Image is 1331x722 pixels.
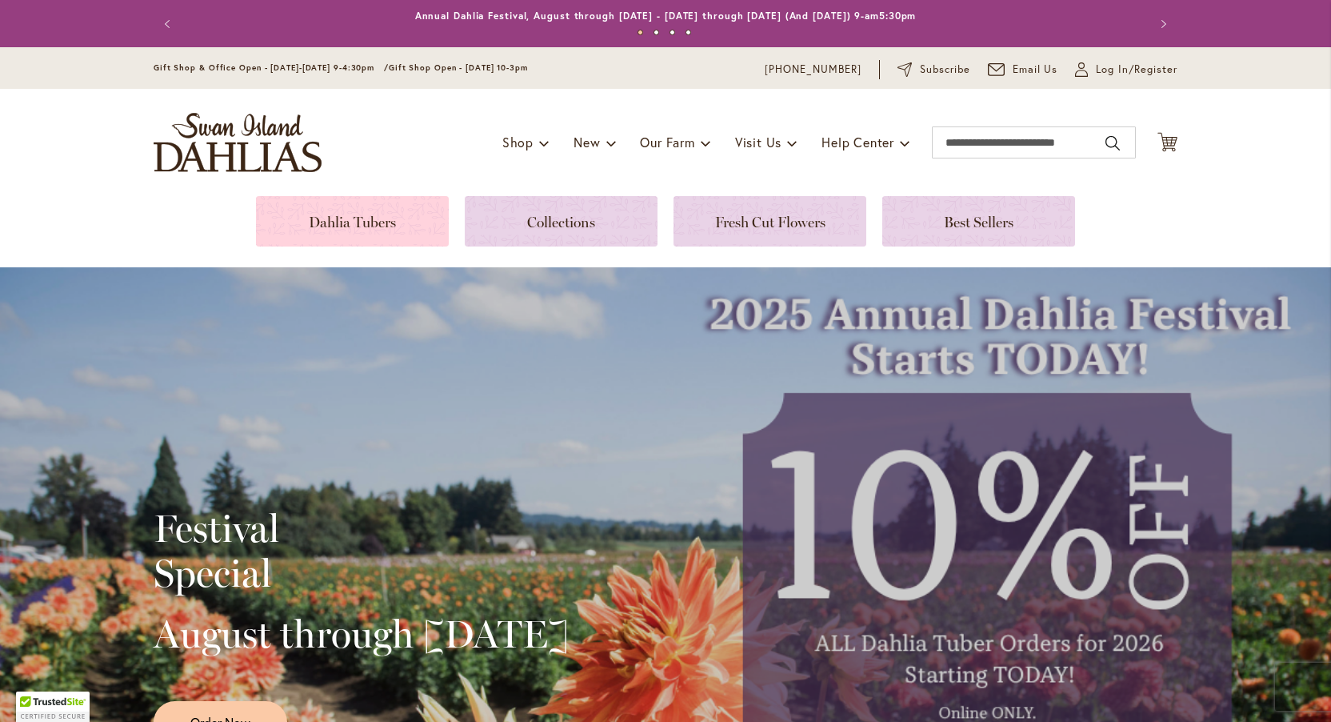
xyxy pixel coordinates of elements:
button: 3 of 4 [669,30,675,35]
span: Gift Shop Open - [DATE] 10-3pm [389,62,528,73]
h2: August through [DATE] [154,612,569,656]
button: 4 of 4 [685,30,691,35]
a: Subscribe [897,62,970,78]
span: New [574,134,600,150]
a: Email Us [988,62,1058,78]
button: Previous [154,8,186,40]
span: Help Center [821,134,894,150]
span: Subscribe [920,62,970,78]
button: 2 of 4 [654,30,659,35]
span: Our Farm [640,134,694,150]
span: Log In/Register [1096,62,1177,78]
a: store logo [154,113,322,172]
h2: Festival Special [154,506,569,596]
a: Log In/Register [1075,62,1177,78]
a: [PHONE_NUMBER] [765,62,861,78]
span: Email Us [1013,62,1058,78]
span: Shop [502,134,534,150]
button: 1 of 4 [638,30,643,35]
span: Visit Us [735,134,781,150]
a: Annual Dahlia Festival, August through [DATE] - [DATE] through [DATE] (And [DATE]) 9-am5:30pm [415,10,917,22]
button: Next [1145,8,1177,40]
span: Gift Shop & Office Open - [DATE]-[DATE] 9-4:30pm / [154,62,389,73]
